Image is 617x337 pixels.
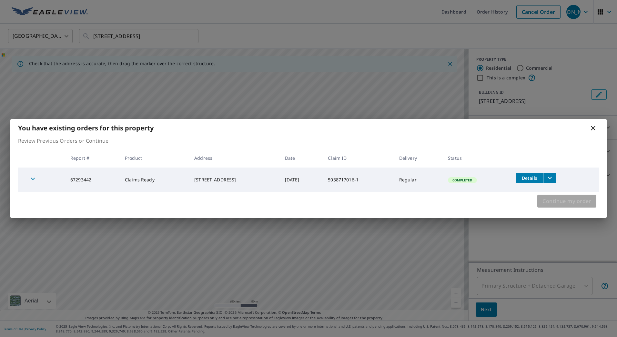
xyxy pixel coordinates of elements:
[537,195,596,208] button: Continue my order
[323,148,394,168] th: Claim ID
[280,148,323,168] th: Date
[18,137,599,145] p: Review Previous Orders or Continue
[65,148,120,168] th: Report #
[323,168,394,192] td: 5038717016-1
[520,175,539,181] span: Details
[443,148,511,168] th: Status
[120,168,189,192] td: Claims Ready
[65,168,120,192] td: 67293442
[18,124,154,132] b: You have existing orders for this property
[394,148,443,168] th: Delivery
[516,173,543,183] button: detailsBtn-67293442
[120,148,189,168] th: Product
[194,177,275,183] div: [STREET_ADDRESS]
[189,148,280,168] th: Address
[449,178,476,182] span: Completed
[394,168,443,192] td: Regular
[542,197,591,206] span: Continue my order
[280,168,323,192] td: [DATE]
[543,173,556,183] button: filesDropdownBtn-67293442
